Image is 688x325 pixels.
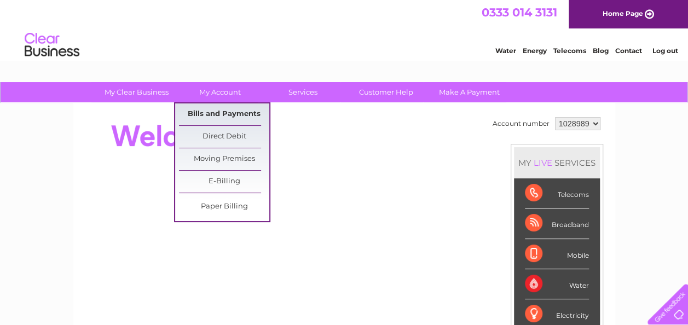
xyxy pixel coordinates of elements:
a: Make A Payment [424,82,514,102]
a: Moving Premises [179,148,269,170]
div: LIVE [531,158,554,168]
a: Direct Debit [179,126,269,148]
a: 0333 014 3131 [482,5,557,19]
a: Bills and Payments [179,103,269,125]
div: Clear Business is a trading name of Verastar Limited (registered in [GEOGRAPHIC_DATA] No. 3667643... [86,6,603,53]
a: My Clear Business [91,82,182,102]
div: MY SERVICES [514,147,600,178]
a: Contact [615,47,642,55]
img: logo.png [24,28,80,62]
div: Broadband [525,208,589,239]
a: Telecoms [553,47,586,55]
a: Energy [523,47,547,55]
div: Water [525,269,589,299]
a: E-Billing [179,171,269,193]
div: Mobile [525,239,589,269]
a: Paper Billing [179,196,269,218]
a: Services [258,82,348,102]
a: Water [495,47,516,55]
td: Account number [490,114,552,133]
a: Log out [652,47,678,55]
a: My Account [175,82,265,102]
a: Blog [593,47,609,55]
div: Telecoms [525,178,589,208]
a: Customer Help [341,82,431,102]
